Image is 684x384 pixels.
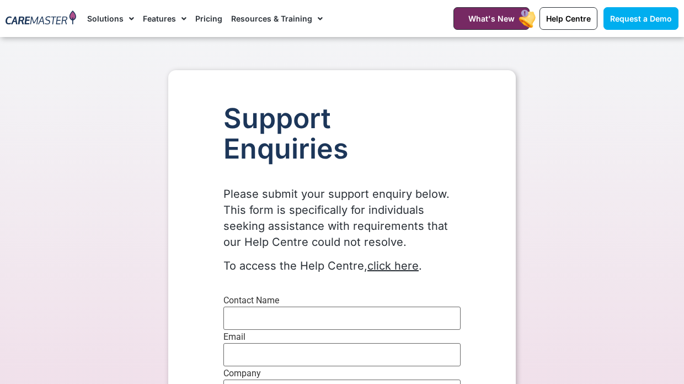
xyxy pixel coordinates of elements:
[223,296,279,305] label: Contact Name
[223,187,450,249] span: Please submit your support enquiry below. This form is specifically for individuals seeking assis...
[546,14,591,23] span: Help Centre
[6,10,76,26] img: CareMaster Logo
[223,333,245,341] label: Email
[539,7,597,30] a: Help Centre
[453,7,530,30] a: What's New
[223,369,261,378] label: Company
[367,259,419,272] a: click here
[603,7,678,30] a: Request a Demo
[223,258,461,274] p: To access the Help Centre, .
[468,14,515,23] span: What's New
[610,14,672,23] span: Request a Demo
[223,103,461,164] h1: Support Enquiries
